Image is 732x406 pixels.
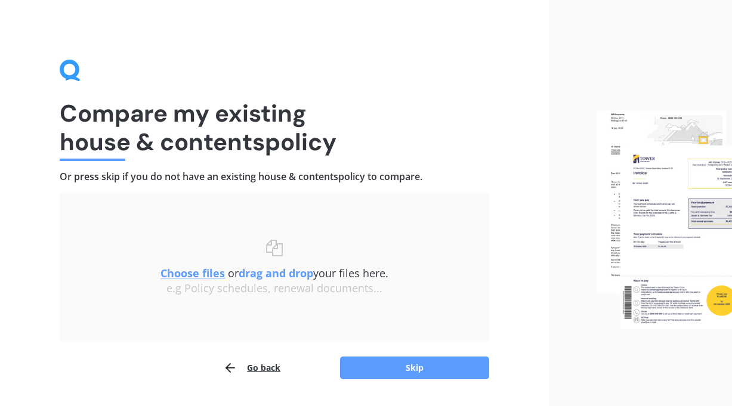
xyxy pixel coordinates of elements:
button: Go back [223,356,280,380]
h1: Compare my existing house & contents policy [60,99,489,156]
img: files.webp [597,110,732,328]
u: Choose files [160,266,225,280]
button: Skip [340,357,489,379]
b: drag and drop [239,266,313,280]
h4: Or press skip if you do not have an existing house & contents policy to compare. [60,171,489,183]
span: or your files here. [160,266,388,280]
div: e.g Policy schedules, renewal documents... [84,282,465,295]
